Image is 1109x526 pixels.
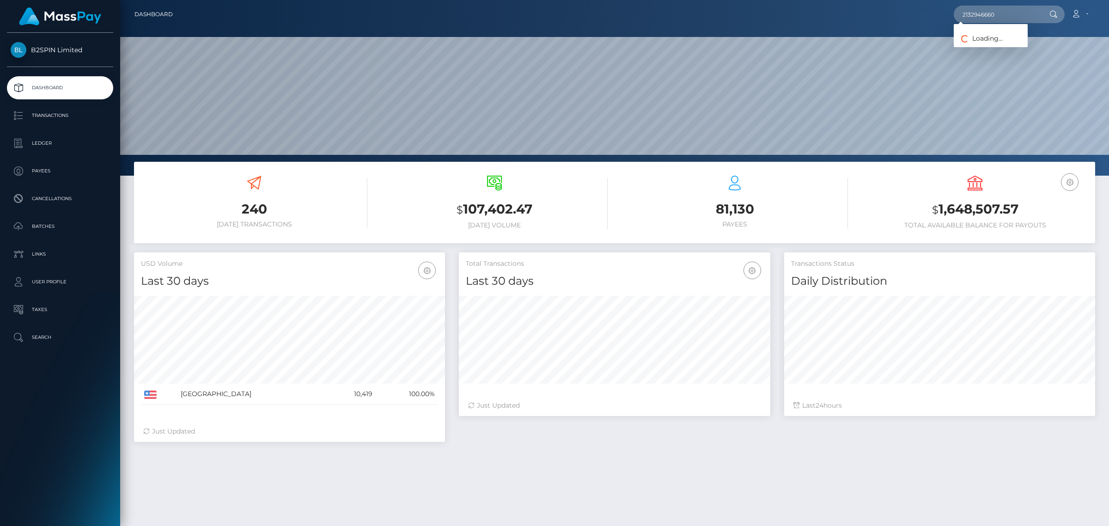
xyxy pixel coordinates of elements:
[954,6,1041,23] input: Search...
[7,243,113,266] a: Links
[143,427,436,436] div: Just Updated
[11,192,110,206] p: Cancellations
[7,298,113,321] a: Taxes
[791,273,1088,289] h4: Daily Distribution
[11,164,110,178] p: Payees
[11,220,110,233] p: Batches
[141,200,367,218] h3: 240
[11,330,110,344] p: Search
[11,81,110,95] p: Dashboard
[11,303,110,317] p: Taxes
[177,384,327,405] td: [GEOGRAPHIC_DATA]
[11,42,26,58] img: B2SPIN Limited
[381,221,608,229] h6: [DATE] Volume
[932,203,938,216] small: $
[954,34,1003,43] span: Loading...
[862,221,1088,229] h6: Total Available Balance for Payouts
[466,273,763,289] h4: Last 30 days
[11,136,110,150] p: Ledger
[7,187,113,210] a: Cancellations
[466,259,763,269] h5: Total Transactions
[7,326,113,349] a: Search
[141,259,438,269] h5: USD Volume
[468,401,761,410] div: Just Updated
[144,391,157,399] img: US.png
[381,200,608,219] h3: 107,402.47
[7,76,113,99] a: Dashboard
[19,7,101,25] img: MassPay Logo
[793,401,1086,410] div: Last hours
[622,220,848,228] h6: Payees
[327,384,376,405] td: 10,419
[7,215,113,238] a: Batches
[7,46,113,54] span: B2SPIN Limited
[457,203,463,216] small: $
[862,200,1088,219] h3: 1,648,507.57
[622,200,848,218] h3: 81,130
[11,109,110,122] p: Transactions
[7,270,113,294] a: User Profile
[791,259,1088,269] h5: Transactions Status
[141,273,438,289] h4: Last 30 days
[11,247,110,261] p: Links
[376,384,439,405] td: 100.00%
[11,275,110,289] p: User Profile
[7,159,113,183] a: Payees
[7,104,113,127] a: Transactions
[7,132,113,155] a: Ledger
[134,5,173,24] a: Dashboard
[816,401,823,410] span: 24
[141,220,367,228] h6: [DATE] Transactions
